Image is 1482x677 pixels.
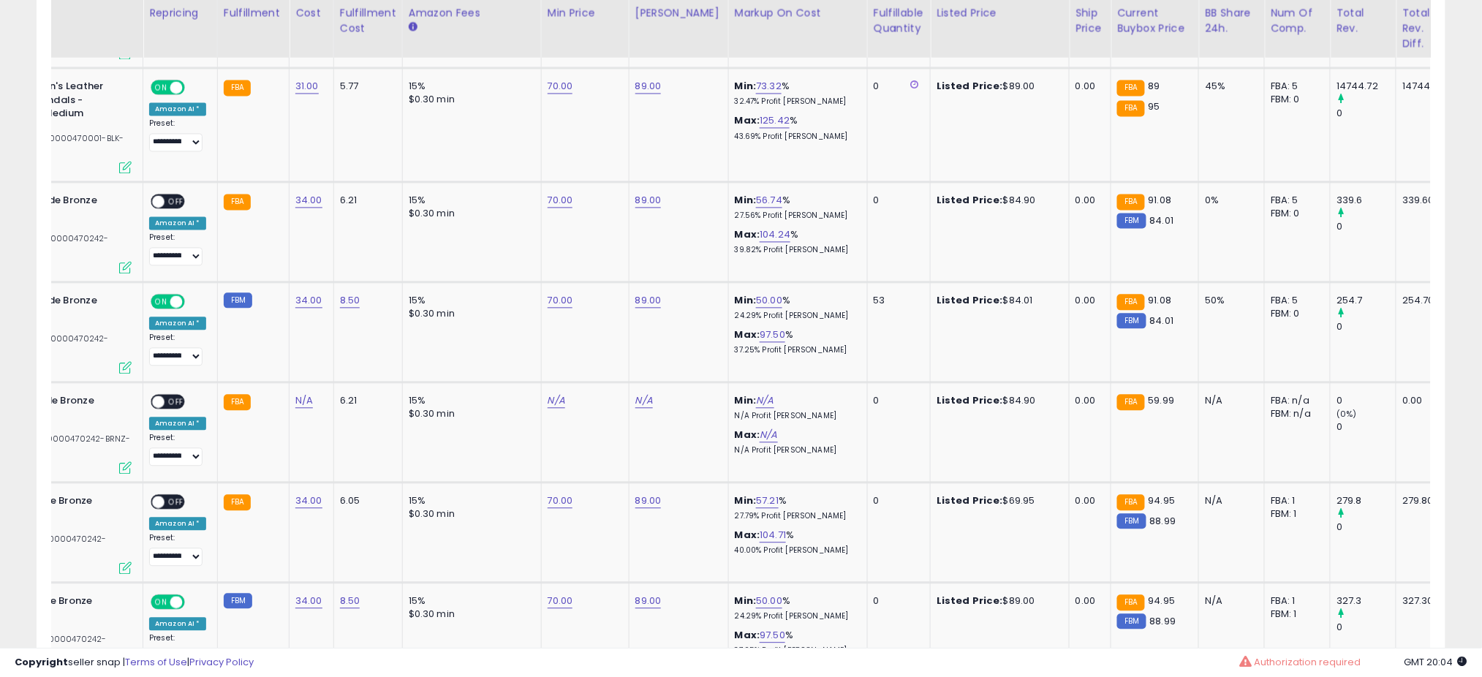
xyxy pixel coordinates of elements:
[1337,495,1396,508] div: 279.8
[1075,80,1100,94] div: 0.00
[1337,621,1396,635] div: 0
[409,21,417,34] small: Amazon Fees.
[1149,194,1172,208] span: 91.08
[224,6,283,21] div: Fulfillment
[1117,595,1144,611] small: FBA
[760,529,786,543] a: 104.71
[1402,595,1444,608] div: 327.30
[735,512,856,522] p: 27.79% Profit [PERSON_NAME]
[735,114,760,128] b: Max:
[1117,295,1144,311] small: FBA
[149,333,206,366] div: Preset:
[937,80,1058,94] div: $89.00
[340,395,391,408] div: 6.21
[1205,295,1253,308] div: 50%
[295,294,322,309] a: 34.00
[548,6,623,21] div: Min Price
[1117,495,1144,511] small: FBA
[1337,421,1396,434] div: 0
[1271,608,1319,621] div: FBM: 1
[409,508,530,521] div: $0.30 min
[735,294,757,308] b: Min:
[340,495,391,508] div: 6.05
[735,80,757,94] b: Min:
[1402,395,1444,408] div: 0.00
[340,594,360,609] a: 8.50
[735,394,757,408] b: Min:
[756,194,782,208] a: 56.74
[1271,495,1319,508] div: FBA: 1
[1402,6,1449,52] div: Total Rev. Diff.
[635,394,653,409] a: N/A
[1117,514,1146,529] small: FBM
[1150,515,1176,529] span: 88.99
[735,428,760,442] b: Max:
[224,495,251,511] small: FBA
[224,80,251,97] small: FBA
[548,494,573,509] a: 70.00
[149,233,206,266] div: Preset:
[735,328,760,342] b: Max:
[874,595,919,608] div: 0
[937,80,1003,94] b: Listed Price:
[165,496,188,509] span: OFF
[735,529,760,542] b: Max:
[409,408,530,421] div: $0.30 min
[1402,495,1444,508] div: 279.80
[735,595,856,622] div: %
[149,534,206,567] div: Preset:
[760,114,790,129] a: 125.42
[1075,595,1100,608] div: 0.00
[735,329,856,356] div: %
[874,6,924,37] div: Fulfillable Quantity
[1075,395,1100,408] div: 0.00
[735,6,861,21] div: Markup on Cost
[874,495,919,508] div: 0
[735,629,760,643] b: Max:
[548,194,573,208] a: 70.00
[409,6,535,21] div: Amazon Fees
[409,495,530,508] div: 15%
[756,594,782,609] a: 50.00
[874,194,919,208] div: 0
[1271,595,1319,608] div: FBA: 1
[735,594,757,608] b: Min:
[756,394,774,409] a: N/A
[149,434,206,466] div: Preset:
[152,82,170,94] span: ON
[340,294,360,309] a: 8.50
[1271,194,1319,208] div: FBA: 5
[735,229,856,256] div: %
[1205,80,1253,94] div: 45%
[735,311,856,322] p: 24.29% Profit [PERSON_NAME]
[340,6,396,37] div: Fulfillment Cost
[1205,495,1253,508] div: N/A
[1337,595,1396,608] div: 327.3
[1150,214,1174,228] span: 84.01
[1337,6,1390,37] div: Total Rev.
[149,317,206,330] div: Amazon AI *
[149,6,211,21] div: Repricing
[937,6,1063,21] div: Listed Price
[735,446,856,456] p: N/A Profit [PERSON_NAME]
[874,395,919,408] div: 0
[149,119,206,152] div: Preset:
[937,595,1058,608] div: $89.00
[224,293,252,309] small: FBM
[1402,80,1444,94] div: 14744.72
[735,97,856,107] p: 32.47% Profit [PERSON_NAME]
[1271,94,1319,107] div: FBM: 0
[1149,100,1160,114] span: 95
[937,594,1003,608] b: Listed Price:
[635,194,662,208] a: 89.00
[149,217,206,230] div: Amazon AI *
[1149,394,1175,408] span: 59.99
[295,194,322,208] a: 34.00
[735,529,856,556] div: %
[1150,615,1176,629] span: 88.99
[1271,408,1319,421] div: FBM: n/a
[409,608,530,621] div: $0.30 min
[635,594,662,609] a: 89.00
[409,395,530,408] div: 15%
[15,656,254,670] div: seller snap | |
